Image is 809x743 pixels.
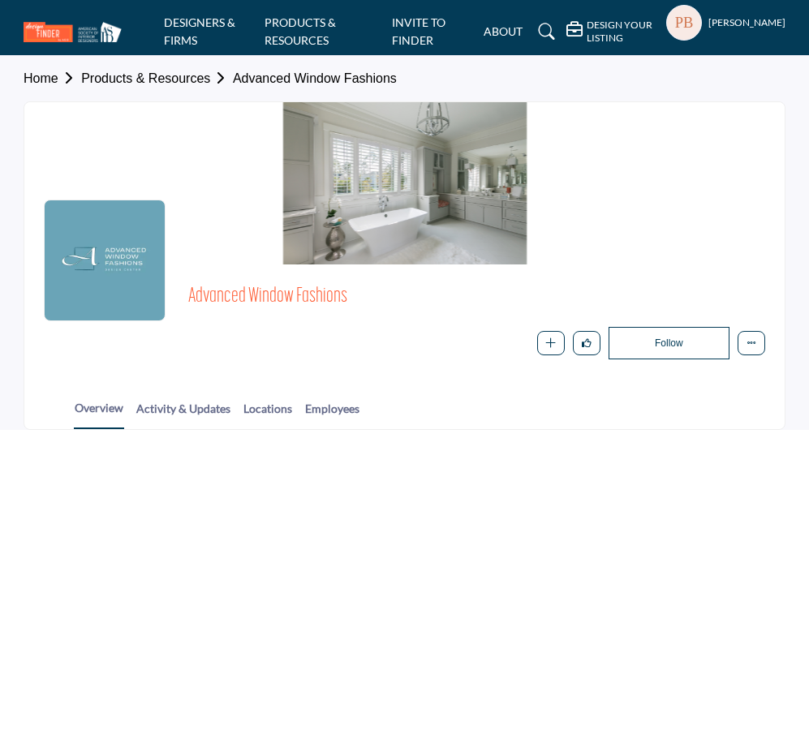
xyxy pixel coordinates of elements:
[392,15,445,47] a: INVITE TO FINDER
[243,400,293,428] a: Locations
[74,399,124,429] a: Overview
[573,331,600,355] button: Like
[233,71,397,85] a: Advanced Window Fashions
[484,24,523,38] a: ABOUT
[24,22,130,42] img: site Logo
[708,16,785,30] h5: [PERSON_NAME]
[587,19,662,44] h5: DESIGN YOUR LISTING
[666,5,702,41] button: Show hide supplier dropdown
[609,327,729,359] button: Follow
[81,71,233,85] a: Products & Resources
[304,400,360,428] a: Employees
[136,400,231,428] a: Activity & Updates
[164,15,235,47] a: DESIGNERS & FIRMS
[188,284,630,311] span: Advanced Window Fashions
[24,71,81,85] a: Home
[566,19,662,44] div: DESIGN YOUR LISTING
[738,331,765,355] button: More details
[265,15,336,47] a: PRODUCTS & RESOURCES
[531,19,557,45] a: Search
